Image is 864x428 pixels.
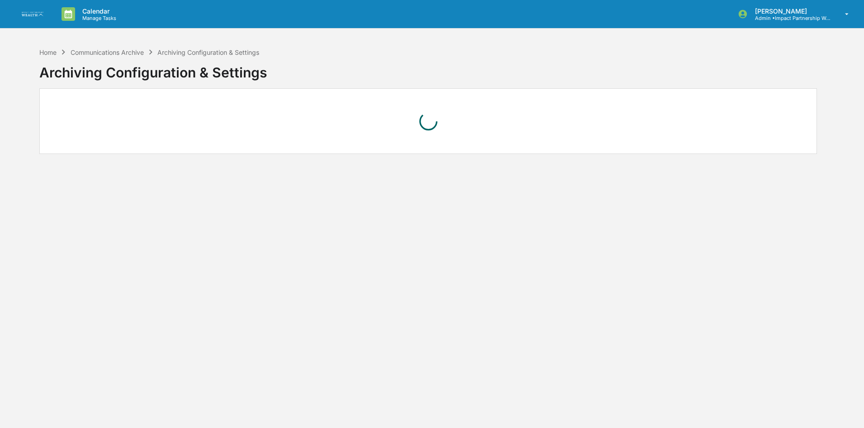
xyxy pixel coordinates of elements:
[39,57,267,81] div: Archiving Configuration & Settings
[157,48,259,56] div: Archiving Configuration & Settings
[75,7,121,15] p: Calendar
[71,48,144,56] div: Communications Archive
[748,7,832,15] p: [PERSON_NAME]
[22,12,43,17] img: logo
[39,48,57,56] div: Home
[748,15,832,21] p: Admin • Impact Partnership Wealth
[75,15,121,21] p: Manage Tasks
